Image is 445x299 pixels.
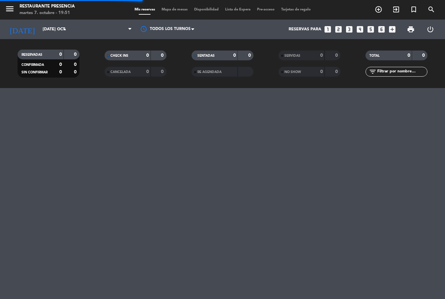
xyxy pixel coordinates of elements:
[5,4,15,16] button: menu
[377,68,427,75] input: Filtrar por nombre...
[289,27,321,32] span: Reservas para
[74,62,78,67] strong: 0
[146,53,149,58] strong: 0
[161,53,165,58] strong: 0
[375,6,382,13] i: add_circle_outline
[423,4,440,15] span: BUSCAR
[233,53,236,58] strong: 0
[388,25,396,34] i: add_box
[427,6,435,13] i: search
[61,25,68,33] i: arrow_drop_down
[5,22,39,37] i: [DATE]
[59,70,62,74] strong: 0
[20,10,75,16] div: martes 7. octubre - 19:51
[320,69,323,74] strong: 0
[410,6,418,13] i: turned_in_not
[387,4,405,15] span: WALK IN
[356,25,364,34] i: looks_4
[158,8,191,11] span: Mapa de mesas
[369,68,377,76] i: filter_list
[284,70,301,74] span: NO SHOW
[191,8,222,11] span: Disponibilidad
[20,3,75,10] div: Restaurante Presencia
[405,4,423,15] span: Reserva especial
[320,53,323,58] strong: 0
[407,25,415,33] span: print
[131,8,158,11] span: Mis reservas
[74,52,78,57] strong: 0
[335,69,339,74] strong: 0
[335,53,339,58] strong: 0
[222,8,254,11] span: Lista de Espera
[426,25,434,33] i: power_settings_new
[59,52,62,57] strong: 0
[110,54,128,57] span: CHECK INS
[421,20,440,39] div: LOG OUT
[345,25,353,34] i: looks_3
[59,62,62,67] strong: 0
[197,54,215,57] span: SENTADAS
[5,4,15,14] i: menu
[369,54,380,57] span: TOTAL
[323,25,332,34] i: looks_one
[278,8,314,11] span: Tarjetas de regalo
[284,54,300,57] span: SERVIDAS
[366,25,375,34] i: looks_5
[22,53,42,56] span: RESERVADAS
[370,4,387,15] span: RESERVAR MESA
[334,25,343,34] i: looks_two
[74,70,78,74] strong: 0
[110,70,131,74] span: CANCELADA
[146,69,149,74] strong: 0
[377,25,386,34] i: looks_6
[22,63,44,67] span: CONFIRMADA
[197,70,222,74] span: RE AGENDADA
[248,53,252,58] strong: 0
[408,53,410,58] strong: 0
[161,69,165,74] strong: 0
[254,8,278,11] span: Pre-acceso
[422,53,426,58] strong: 0
[22,71,48,74] span: SIN CONFIRMAR
[392,6,400,13] i: exit_to_app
